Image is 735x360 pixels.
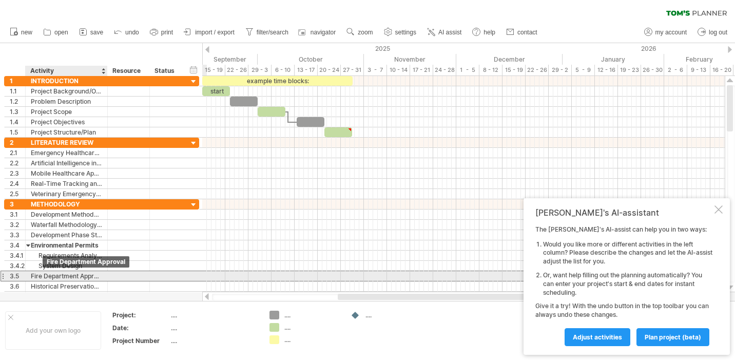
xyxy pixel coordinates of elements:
[248,65,272,75] div: 29 - 3
[364,65,387,75] div: 3 - 7
[171,324,257,332] div: ....
[147,26,176,39] a: print
[30,66,102,76] div: Activity
[565,328,630,346] a: Adjust activities
[31,230,102,240] div: Development Phase Structure
[687,65,710,75] div: 9 - 13
[161,29,173,36] span: print
[341,65,364,75] div: 27 - 31
[7,26,35,39] a: new
[10,86,25,96] div: 1.1
[344,26,376,39] a: zoom
[112,324,169,332] div: Date:
[470,26,498,39] a: help
[438,29,461,36] span: AI assist
[709,29,727,36] span: log out
[156,54,258,65] div: September 2025
[572,65,595,75] div: 5 - 9
[10,168,25,178] div: 2.3
[318,65,341,75] div: 20 - 24
[543,240,712,266] li: Would you like more or different activities in the left column? Please describe the changes and l...
[31,199,102,209] div: METHODOLOGY
[504,26,540,39] a: contact
[202,86,230,96] div: start
[695,26,730,39] a: log out
[410,65,433,75] div: 17 - 21
[573,333,622,341] span: Adjust activities
[10,179,25,188] div: 2.4
[181,26,238,39] a: import / export
[433,65,456,75] div: 24 - 28
[10,158,25,168] div: 2.2
[31,281,102,291] div: Historical Preservation Approval
[225,65,248,75] div: 22 - 26
[284,335,340,344] div: ....
[381,26,419,39] a: settings
[31,86,102,96] div: Project Background/Overview
[31,127,102,137] div: Project Structure/Plan
[618,65,641,75] div: 19 - 23
[272,65,295,75] div: 6 - 10
[31,107,102,117] div: Project Scope
[111,26,142,39] a: undo
[54,29,68,36] span: open
[10,230,25,240] div: 3.3
[642,26,690,39] a: my account
[171,311,257,319] div: ....
[31,220,102,230] div: Waterfall Methodology Justification
[31,251,102,260] div: Requirements Analysis
[526,65,549,75] div: 22 - 26
[31,76,102,86] div: INTRODUCTION
[710,65,733,75] div: 16 - 20
[10,107,25,117] div: 1.3
[171,336,257,345] div: ....
[31,138,102,147] div: LITERATURE REVIEW
[535,207,712,218] div: [PERSON_NAME]'s AI-assistant
[395,29,416,36] span: settings
[10,97,25,106] div: 1.2
[112,336,169,345] div: Project Number
[10,292,25,301] div: 3.7
[10,261,25,271] div: 3.4.2
[10,271,25,281] div: 3.5
[387,65,410,75] div: 10 - 14
[297,26,339,39] a: navigator
[31,240,102,250] div: Environmental Permits
[456,65,479,75] div: 1 - 5
[5,311,101,350] div: Add your own logo
[10,220,25,230] div: 3.2
[295,65,318,75] div: 13 - 17
[10,210,25,219] div: 3.1
[535,225,712,346] div: The [PERSON_NAME]'s AI-assist can help you in two ways: Give it a try! With the undo button in th...
[31,179,102,188] div: Real-Time Tracking and GPS Integration
[31,97,102,106] div: Problem Description
[31,261,102,271] div: System Design
[202,65,225,75] div: 15 - 19
[10,148,25,158] div: 2.1
[31,189,102,199] div: Veterinary Emergency Services Global Practices
[154,66,177,76] div: Status
[31,158,102,168] div: Artificial Intelligence in Healthcare Triage
[641,65,664,75] div: 26 - 30
[549,65,572,75] div: 29 - 2
[31,292,102,301] div: Traffic Impact Studies
[655,29,687,36] span: my account
[10,199,25,209] div: 3
[195,29,235,36] span: import / export
[202,76,353,86] div: example time blocks:
[636,328,709,346] a: plan project (beta)
[41,26,71,39] a: open
[10,281,25,291] div: 3.6
[31,117,102,127] div: Project Objectives
[90,29,103,36] span: save
[10,189,25,199] div: 2.5
[43,256,129,268] div: Fire Department Approval
[258,54,364,65] div: October 2025
[243,26,292,39] a: filter/search
[257,29,288,36] span: filter/search
[543,271,712,297] li: Or, want help filling out the planning automatically? You can enter your project's start & end da...
[311,29,336,36] span: navigator
[10,138,25,147] div: 2
[502,65,526,75] div: 15 - 19
[31,168,102,178] div: Mobile Healthcare Applications in the [GEOGRAPHIC_DATA]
